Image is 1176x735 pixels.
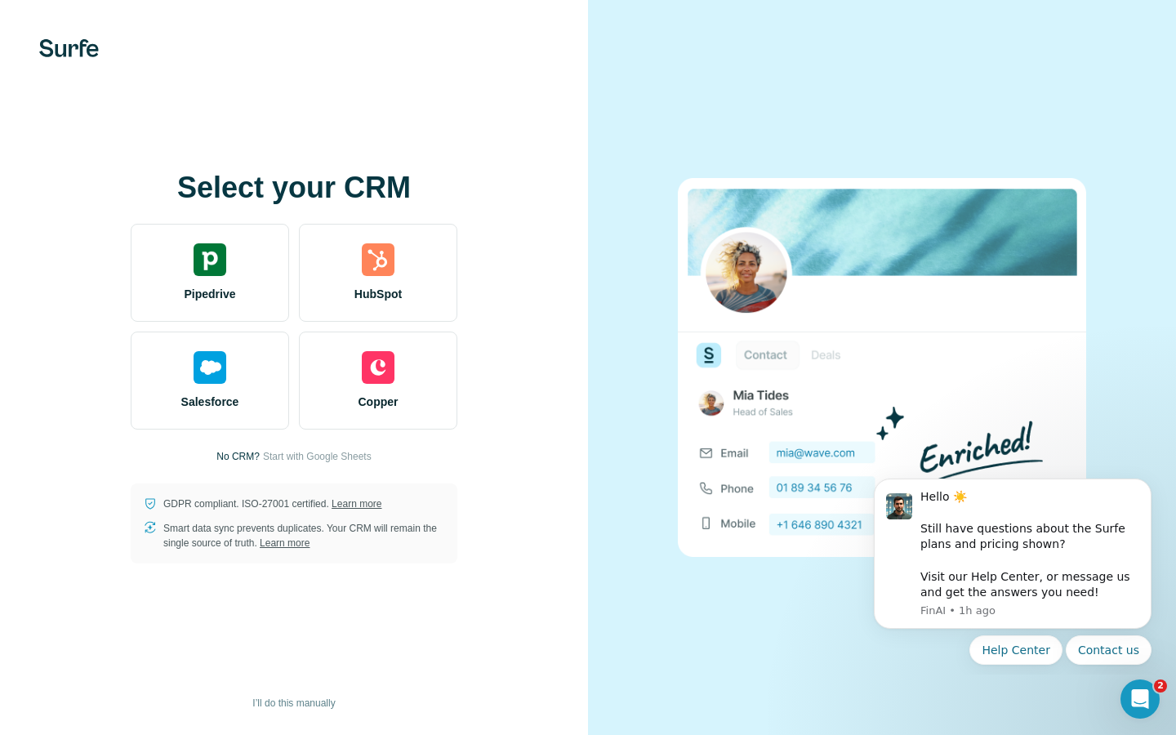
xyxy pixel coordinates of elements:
[1154,679,1167,693] span: 2
[332,498,381,510] a: Learn more
[163,497,381,511] p: GDPR compliant. ISO-27001 certified.
[678,178,1086,556] img: none image
[194,351,226,384] img: salesforce's logo
[362,243,394,276] img: hubspot's logo
[194,243,226,276] img: pipedrive's logo
[131,171,457,204] h1: Select your CRM
[184,286,235,302] span: Pipedrive
[849,464,1176,675] iframe: Intercom notifications message
[163,521,444,550] p: Smart data sync prevents duplicates. Your CRM will remain the single source of truth.
[216,449,260,464] p: No CRM?
[359,394,399,410] span: Copper
[252,696,335,710] span: I’ll do this manually
[354,286,402,302] span: HubSpot
[181,394,239,410] span: Salesforce
[1120,679,1160,719] iframe: Intercom live chat
[39,39,99,57] img: Surfe's logo
[263,449,372,464] button: Start with Google Sheets
[241,691,346,715] button: I’ll do this manually
[260,537,310,549] a: Learn more
[362,351,394,384] img: copper's logo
